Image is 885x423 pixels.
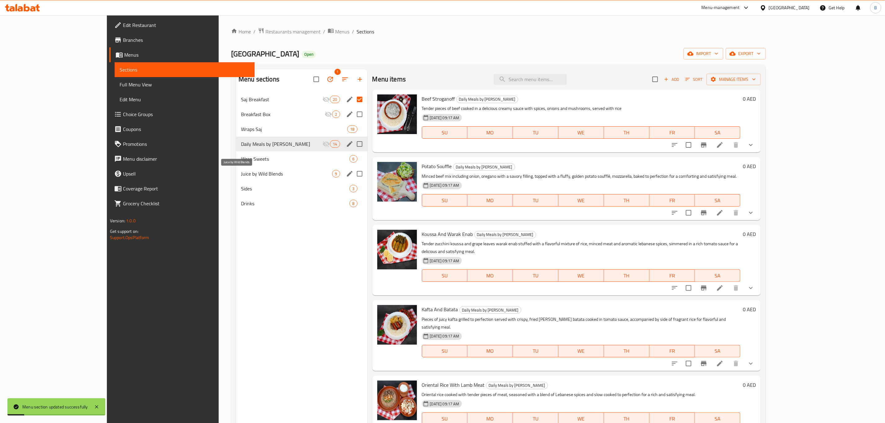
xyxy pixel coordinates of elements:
span: 3 [350,186,357,192]
svg: Show Choices [747,141,755,149]
div: items [349,155,357,163]
a: Sections [115,62,255,77]
span: SA [697,347,738,355]
button: WE [559,126,604,139]
span: SA [697,196,738,205]
span: TU [515,271,556,280]
span: 2 [332,111,340,117]
a: Full Menu View [115,77,255,92]
svg: Inactive section [322,140,330,148]
span: SU [425,196,465,205]
span: Daily Meals by [PERSON_NAME] [457,96,518,103]
span: MO [470,271,510,280]
span: WE [561,196,602,205]
span: [DATE] 09:17 AM [427,115,462,121]
button: TU [513,345,559,357]
svg: Inactive section [325,111,332,118]
div: items [330,96,340,103]
h6: 0 AED [743,162,756,171]
span: Sides [241,185,349,192]
button: sort-choices [667,356,682,371]
span: Upsell [123,170,250,177]
span: Grocery Checklist [123,200,250,207]
button: sort-choices [667,137,682,152]
svg: Show Choices [747,209,755,216]
button: WE [559,345,604,357]
a: Support.OpsPlatform [110,233,149,242]
a: Coupons [109,122,255,137]
span: Get support on: [110,227,138,235]
a: Restaurants management [258,28,321,36]
span: Open [302,52,316,57]
span: Saj Breakfast [241,96,322,103]
span: Menus [124,51,250,59]
span: Sections [357,28,374,35]
button: Branch-specific-item [696,356,711,371]
span: WE [561,271,602,280]
div: Daily Meals by Lekmet Hala [456,96,518,103]
span: Select section [649,73,662,86]
a: Coverage Report [109,181,255,196]
div: Menu section updated successfully [22,403,88,410]
span: MO [470,347,510,355]
span: TU [515,196,556,205]
span: SA [697,271,738,280]
span: TH [607,196,647,205]
span: 6 [350,156,357,162]
a: Menus [328,28,349,36]
button: SA [695,126,740,139]
span: Coverage Report [123,185,250,192]
input: search [494,74,567,85]
button: show more [743,205,758,220]
button: Manage items [707,74,761,85]
nav: Menu sections [236,89,367,213]
button: sort-choices [667,205,682,220]
span: Potato Souffle [422,162,452,171]
span: Select to update [682,281,695,294]
span: 20 [330,97,340,102]
span: SU [425,347,465,355]
button: SA [695,194,740,207]
div: Daily Meals by [PERSON_NAME]14edit [236,137,367,151]
span: Daily Meals by [PERSON_NAME] [486,382,548,389]
div: items [349,200,357,207]
h2: Menu items [372,75,406,84]
img: Kafta And Batata [377,305,417,345]
span: Sort sections [338,72,353,87]
span: B [874,4,877,11]
p: Tender zucchini koussa and grape leaves warak enab stuffed with a flavorful mixture of rice, minc... [422,240,741,255]
span: WE [561,347,602,355]
span: Choice Groups [123,111,250,118]
span: Version: [110,217,125,225]
button: MO [467,194,513,207]
button: edit [345,169,354,178]
div: Drinks [241,200,349,207]
button: edit [345,139,354,149]
a: Edit menu item [716,284,724,292]
div: items [330,140,340,148]
span: MO [470,196,510,205]
span: Add item [662,75,681,84]
svg: Show Choices [747,284,755,292]
span: Wraps Saj [241,125,347,133]
span: 9 [332,171,340,177]
span: Add [663,76,680,83]
span: Branches [123,36,250,44]
button: show more [743,281,758,295]
span: WE [561,128,602,137]
span: TU [515,128,556,137]
div: Daily Meals by Lekmet Hala [241,140,322,148]
div: Menu-management [702,4,740,11]
button: TH [604,194,650,207]
button: SA [695,269,740,282]
li: / [323,28,325,35]
button: edit [345,110,354,119]
p: Minced beef mix including onion, oregano with a savory filling, topped with a fluffy, golden pota... [422,172,741,180]
span: [DATE] 09:17 AM [427,182,462,188]
a: Promotions [109,137,255,151]
span: Daily Meals by [PERSON_NAME] [453,164,515,171]
span: Daily Meals by [PERSON_NAME] [475,231,536,238]
div: items [332,170,340,177]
